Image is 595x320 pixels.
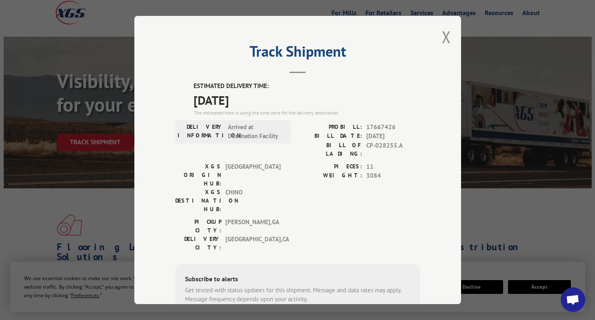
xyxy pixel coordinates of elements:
[442,26,451,48] button: Close modal
[194,82,420,91] label: ESTIMATED DELIVERY TIME:
[175,235,221,252] label: DELIVERY CITY:
[175,162,221,188] label: XGS ORIGIN HUB:
[298,123,362,132] label: PROBILL:
[298,171,362,181] label: WEIGHT:
[298,162,362,172] label: PIECES:
[366,123,420,132] span: 17667426
[225,235,281,252] span: [GEOGRAPHIC_DATA] , CA
[225,188,281,214] span: CHINO
[366,132,420,141] span: [DATE]
[194,109,420,117] div: The estimated time is using the time zone for the delivery destination.
[225,162,281,188] span: [GEOGRAPHIC_DATA]
[178,123,224,141] label: DELIVERY INFORMATION:
[225,218,281,235] span: [PERSON_NAME] , GA
[175,218,221,235] label: PICKUP CITY:
[366,141,420,158] span: CP-028255.A
[298,132,362,141] label: BILL DATE:
[561,287,585,312] div: Open chat
[175,46,420,61] h2: Track Shipment
[194,91,420,109] span: [DATE]
[228,123,283,141] span: Arrived at Destination Facility
[175,188,221,214] label: XGS DESTINATION HUB:
[298,141,362,158] label: BILL OF LADING:
[185,274,410,286] div: Subscribe to alerts
[366,171,420,181] span: 3084
[366,162,420,172] span: 11
[185,286,410,304] div: Get texted with status updates for this shipment. Message and data rates may apply. Message frequ...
